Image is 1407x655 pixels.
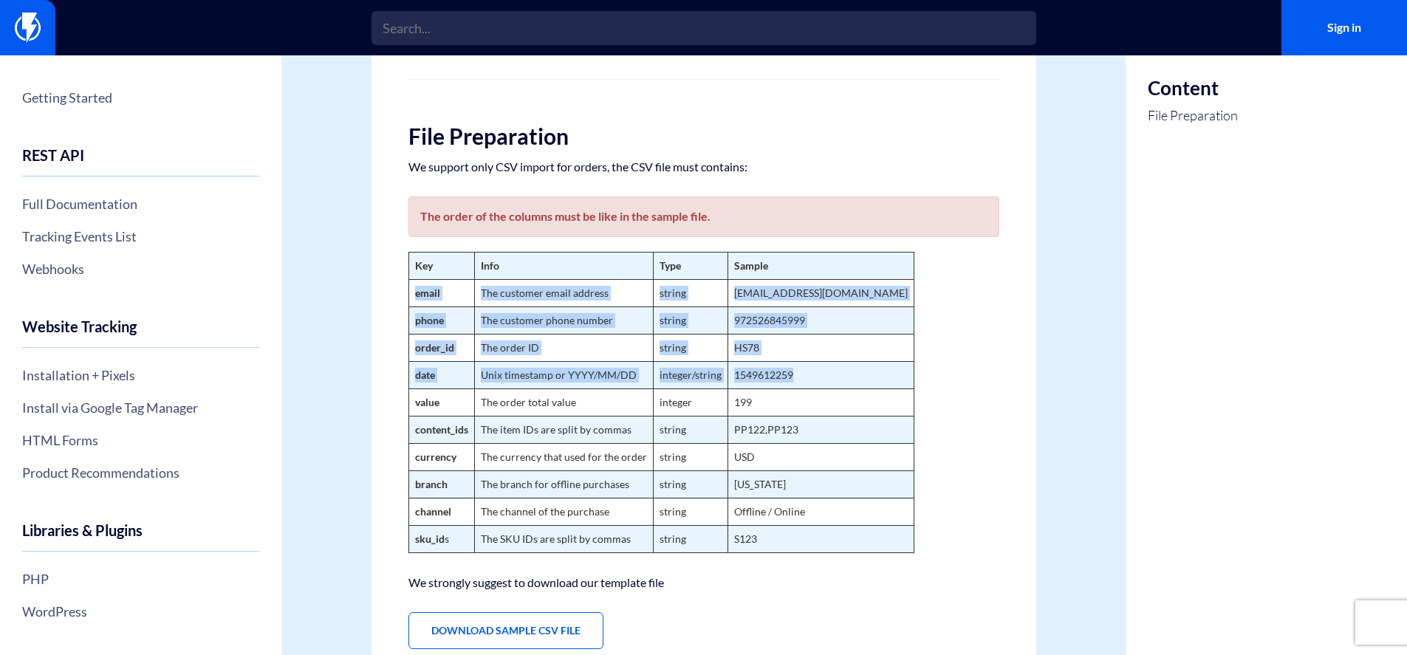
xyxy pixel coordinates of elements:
a: Install via Google Tag Manager [22,395,259,420]
h4: Libraries & Plugins [22,522,259,552]
td: The currency that used for the order [474,444,653,471]
td: 199 [728,389,914,416]
strong: order_id [415,341,454,354]
td: USD [728,444,914,471]
a: Tracking Events List [22,224,259,249]
strong: sku_id [415,532,445,545]
a: Download Sample CSV File [408,612,603,649]
h3: Content [1148,78,1238,99]
td: HS78 [728,335,914,362]
td: string [653,471,728,498]
td: s [408,526,474,553]
td: The SKU IDs are split by commas [474,526,653,553]
td: The channel of the purchase [474,498,653,526]
td: integer [653,389,728,416]
a: File Preparation [1148,106,1238,126]
strong: value [415,396,439,408]
td: The branch for offline purchases [474,471,653,498]
strong: email [415,287,440,299]
a: Getting Started [22,85,259,110]
h2: File Preparation [408,124,999,148]
strong: Info [481,259,499,272]
td: string [653,444,728,471]
td: Unix timestamp or YYYY/MM/DD [474,362,653,389]
a: Webhooks [22,256,259,281]
td: 972526845999 [728,307,914,335]
strong: channel [415,505,451,518]
a: PHP [22,566,259,591]
input: Search... [372,11,1036,45]
td: The order total value [474,389,653,416]
strong: Type [660,259,681,272]
td: integer/string [653,362,728,389]
a: Product Recommendations [22,460,259,485]
td: 1549612259 [728,362,914,389]
strong: phone [415,314,444,326]
td: string [653,280,728,307]
strong: branch [415,478,448,490]
strong: Sample [734,259,768,272]
a: HTML Forms [22,428,259,453]
strong: Key [415,259,433,272]
a: Installation + Pixels [22,363,259,388]
td: The order ID [474,335,653,362]
h4: REST API [22,147,259,176]
td: string [653,335,728,362]
td: [EMAIL_ADDRESS][DOMAIN_NAME] [728,280,914,307]
td: string [653,307,728,335]
strong: currency [415,450,456,463]
td: The item IDs are split by commas [474,416,653,444]
td: S123 [728,526,914,553]
strong: date [415,368,435,381]
h4: Website Tracking [22,318,259,348]
td: string [653,498,728,526]
p: We strongly suggest to download our template file [408,575,999,590]
td: string [653,416,728,444]
strong: content_ids [415,423,468,436]
td: The customer phone number [474,307,653,335]
b: The order of the columns must be like in the sample file. [420,209,711,223]
td: The customer email address [474,280,653,307]
td: PP122,PP123 [728,416,914,444]
p: We support only CSV import for orders, the CSV file must contains: [408,160,999,174]
td: [US_STATE] [728,471,914,498]
a: Full Documentation [22,191,259,216]
a: WordPress [22,599,259,624]
td: string [653,526,728,553]
td: Offline / Online [728,498,914,526]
